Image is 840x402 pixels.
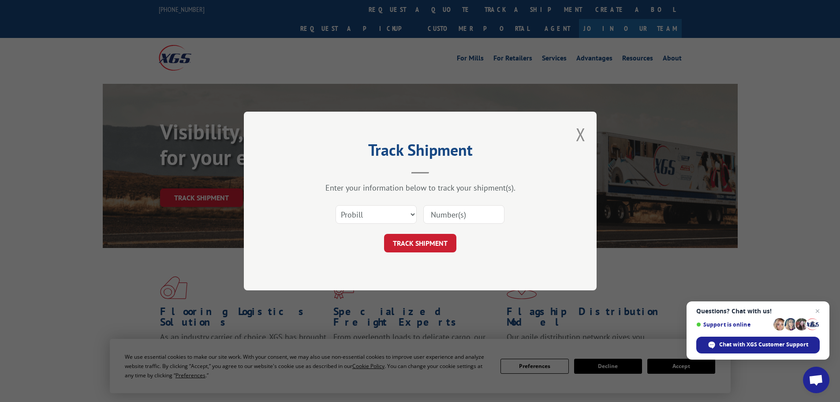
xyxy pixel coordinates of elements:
[812,306,823,316] span: Close chat
[384,234,456,252] button: TRACK SHIPMENT
[696,321,770,328] span: Support is online
[696,308,820,315] span: Questions? Chat with us!
[423,205,504,224] input: Number(s)
[696,337,820,353] div: Chat with XGS Customer Support
[719,341,808,349] span: Chat with XGS Customer Support
[288,183,553,193] div: Enter your information below to track your shipment(s).
[803,367,829,393] div: Open chat
[576,123,586,146] button: Close modal
[288,144,553,161] h2: Track Shipment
